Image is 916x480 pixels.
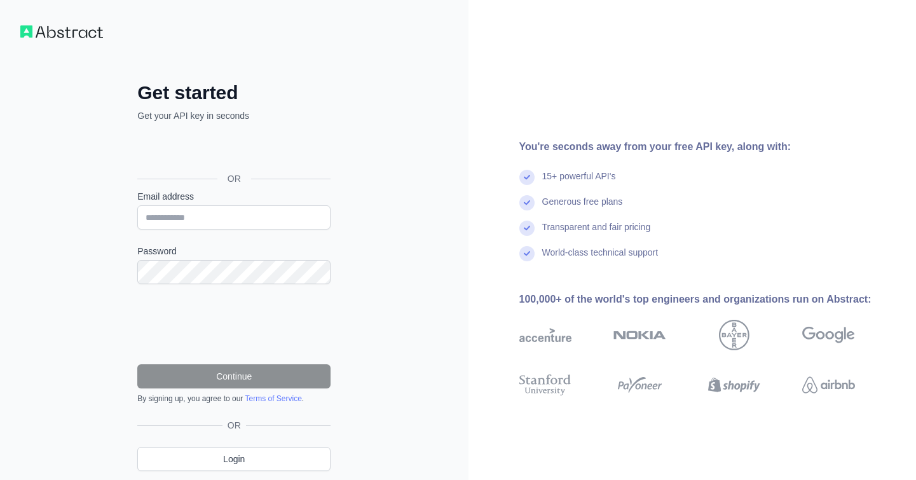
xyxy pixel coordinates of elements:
[542,246,659,271] div: World-class technical support
[137,364,331,388] button: Continue
[222,419,246,432] span: OR
[519,170,535,185] img: check mark
[613,320,666,350] img: nokia
[20,25,103,38] img: Workflow
[519,292,896,307] div: 100,000+ of the world's top engineers and organizations run on Abstract:
[542,170,616,195] div: 15+ powerful API's
[137,245,331,257] label: Password
[519,320,572,350] img: accenture
[519,246,535,261] img: check mark
[217,172,251,185] span: OR
[719,320,749,350] img: bayer
[519,195,535,210] img: check mark
[519,221,535,236] img: check mark
[708,372,761,398] img: shopify
[137,109,331,122] p: Get your API key in seconds
[131,136,334,164] iframe: Sign in with Google Button
[519,139,896,154] div: You're seconds away from your free API key, along with:
[519,372,572,398] img: stanford university
[137,394,331,404] div: By signing up, you agree to our .
[542,195,623,221] div: Generous free plans
[245,394,301,403] a: Terms of Service
[137,190,331,203] label: Email address
[137,447,331,471] a: Login
[613,372,666,398] img: payoneer
[542,221,651,246] div: Transparent and fair pricing
[137,299,331,349] iframe: reCAPTCHA
[137,81,331,104] h2: Get started
[802,320,855,350] img: google
[802,372,855,398] img: airbnb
